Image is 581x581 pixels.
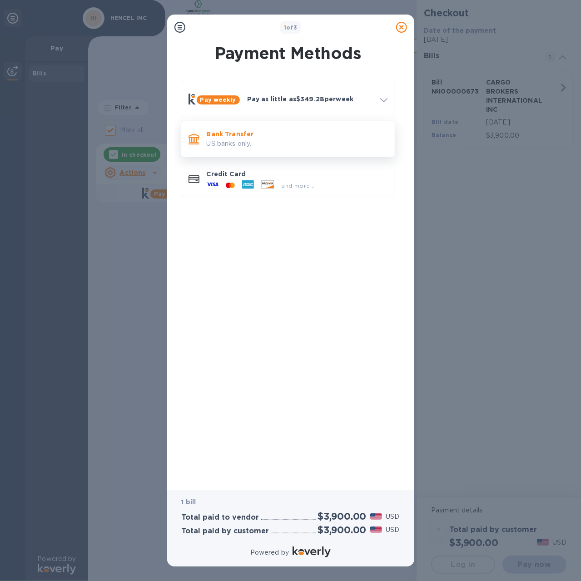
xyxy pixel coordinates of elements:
[318,524,366,536] h2: $3,900.00
[370,526,382,533] img: USD
[370,513,382,520] img: USD
[182,527,269,536] h3: Total paid by customer
[386,512,399,521] p: USD
[207,139,387,149] p: US banks only.
[318,511,366,522] h2: $3,900.00
[284,24,286,31] span: 1
[207,169,387,179] p: Credit Card
[182,513,259,522] h3: Total paid to vendor
[293,546,331,557] img: Logo
[386,525,399,535] p: USD
[200,96,236,103] b: Pay weekly
[247,94,373,104] p: Pay as little as $349.28 per week
[250,548,289,557] p: Powered by
[207,129,387,139] p: Bank Transfer
[284,24,298,31] b: of 3
[179,44,397,63] h1: Payment Methods
[282,182,315,189] span: and more...
[182,498,196,506] b: 1 bill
